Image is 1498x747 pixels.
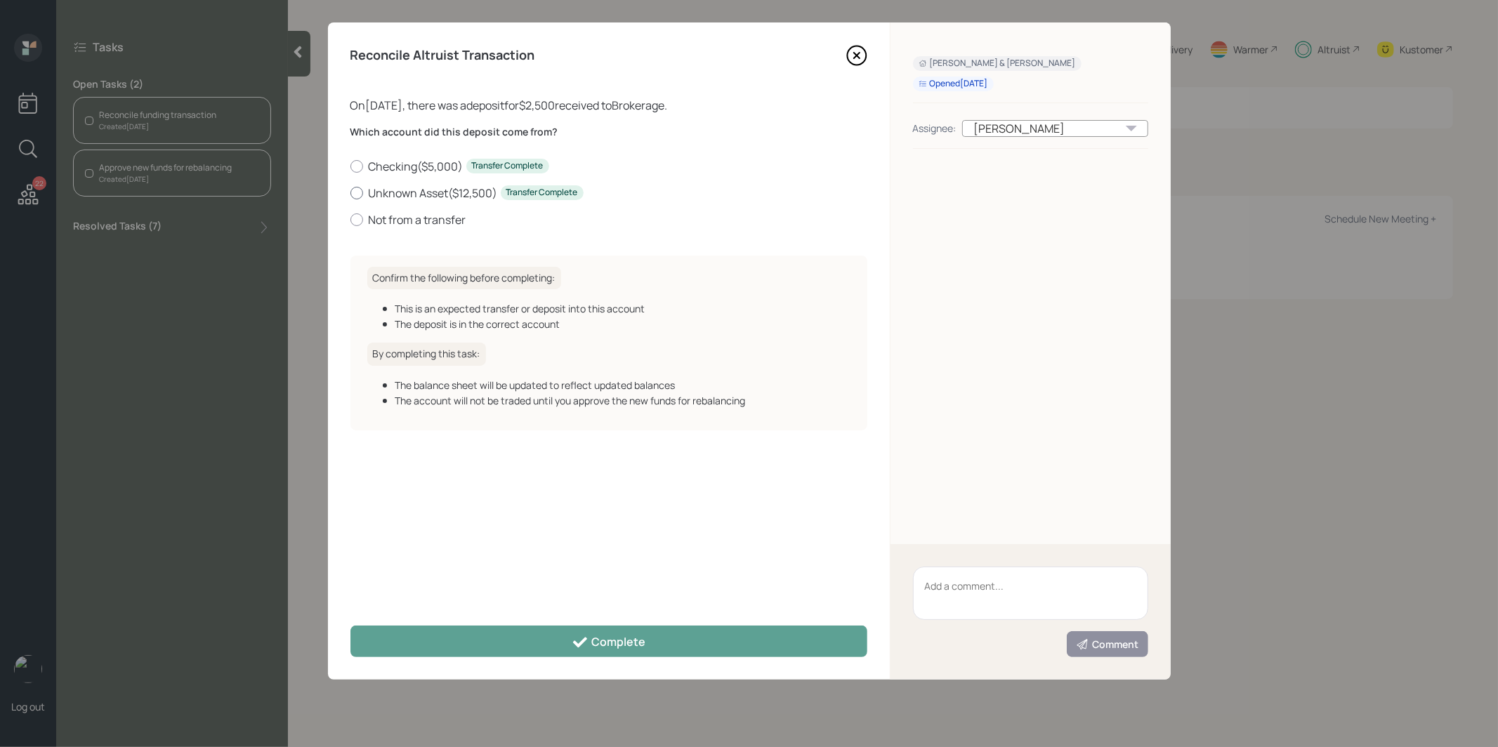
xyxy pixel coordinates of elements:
div: Transfer Complete [506,187,578,199]
div: Assignee: [913,121,957,135]
div: [PERSON_NAME] [962,120,1148,137]
div: The account will not be traded until you approve the new funds for rebalancing [395,393,850,408]
div: Comment [1076,637,1139,652]
button: Complete [350,626,867,657]
div: Opened [DATE] [919,78,988,90]
label: Unknown Asset ( $12,500 ) [350,185,867,201]
h6: By completing this task: [367,343,486,366]
div: Complete [572,634,645,651]
div: This is an expected transfer or deposit into this account [395,301,850,316]
label: Which account did this deposit come from? [350,125,867,139]
div: Transfer Complete [472,160,544,172]
div: The deposit is in the correct account [395,317,850,331]
button: Comment [1067,631,1148,657]
h6: Confirm the following before completing: [367,267,561,290]
div: On [DATE] , there was a deposit for $2,500 received to Brokerage . [350,97,867,114]
label: Not from a transfer [350,212,867,227]
div: The balance sheet will be updated to reflect updated balances [395,378,850,392]
div: [PERSON_NAME] & [PERSON_NAME] [919,58,1076,70]
label: Checking ( $5,000 ) [350,159,867,174]
h4: Reconcile Altruist Transaction [350,48,535,63]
